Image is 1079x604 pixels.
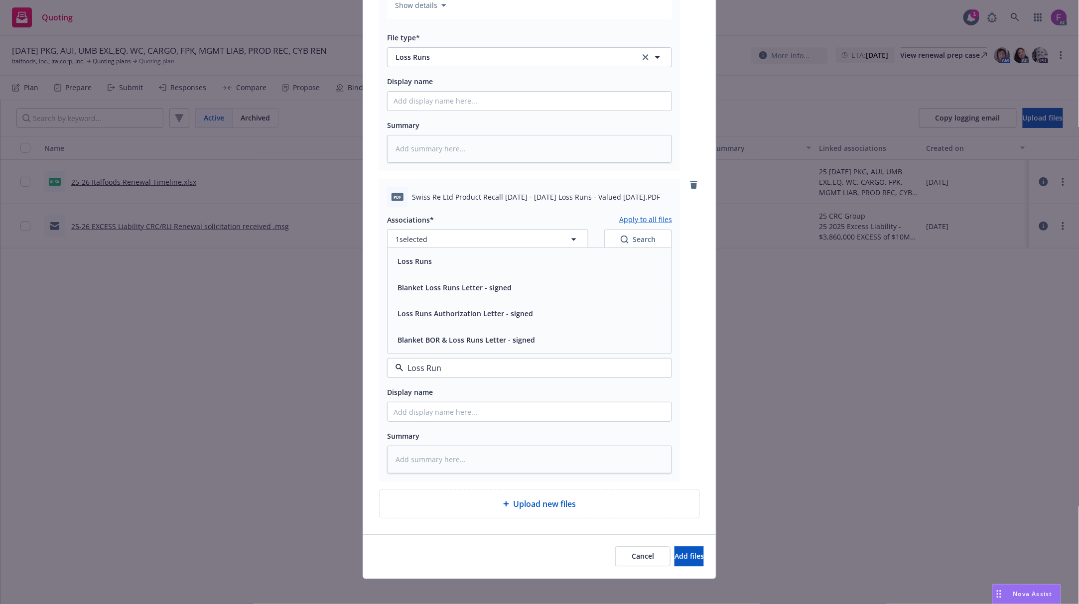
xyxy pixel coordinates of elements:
span: Display name [387,77,433,86]
div: Search [621,235,656,244]
button: Loss Runs Authorization Letter - signed [398,309,533,319]
input: Add display name here... [388,92,672,111]
input: Filter by keyword [404,362,652,374]
button: Add files [674,547,704,567]
div: Upload new files [379,489,700,518]
span: Upload new files [513,498,576,510]
button: Cancel [615,547,671,567]
a: clear selection [640,51,652,63]
span: Associations* [387,215,434,225]
span: Summary [387,121,419,130]
input: Add display name here... [388,402,672,421]
span: 1 selected [396,234,427,244]
button: Nova Assist [992,584,1061,604]
button: Loss Runsclear selection [387,47,672,67]
div: Drag to move [993,585,1005,604]
span: Summary [387,431,419,441]
span: Nova Assist [1013,590,1053,598]
button: Apply to all files [619,214,672,226]
span: Swiss Re Ltd Product Recall [DATE] - [DATE] Loss Runs - Valued [DATE].PDF [412,192,660,202]
button: Blanket BOR & Loss Runs Letter - signed [398,335,535,346]
span: Display name [387,387,433,397]
span: Cancel [632,552,654,561]
svg: Search [621,236,629,243]
button: Blanket Loss Runs Letter - signed [398,282,512,293]
button: 1selected [387,230,588,249]
span: PDF [392,193,404,201]
span: File type* [387,33,420,42]
button: SearchSearch [604,230,672,249]
a: remove [688,179,700,191]
span: Loss Runs [396,52,626,62]
span: Add files [674,552,704,561]
button: Loss Runs [398,256,432,266]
